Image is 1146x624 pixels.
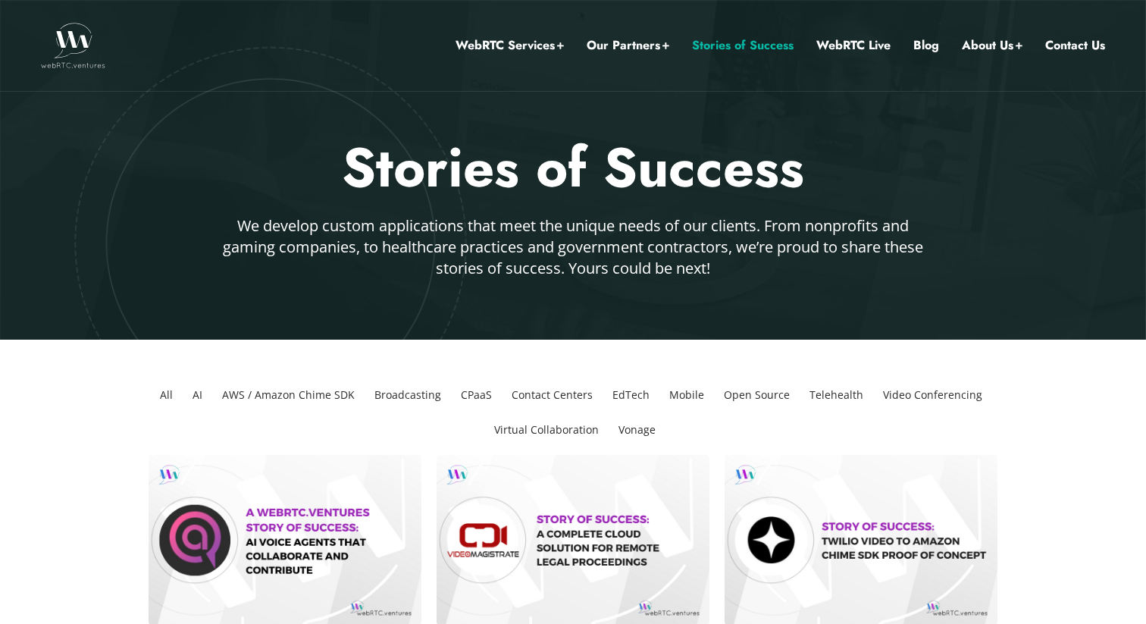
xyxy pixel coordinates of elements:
[803,378,869,412] li: Telehealth
[488,412,605,447] li: Virtual Collaboration
[41,23,105,68] img: WebRTC.ventures
[506,378,599,412] li: Contact Centers
[218,215,928,279] p: We develop custom applications that meet the unique needs of our clients. From nonprofits and gam...
[186,378,208,412] li: AI
[612,412,662,447] li: Vonage
[962,36,1022,55] a: About Us
[877,378,988,412] li: Video Conferencing
[1045,36,1105,55] a: Contact Us
[816,36,891,55] a: WebRTC Live
[368,378,447,412] li: Broadcasting
[692,36,794,55] a: Stories of Success
[663,378,710,412] li: Mobile
[456,36,564,55] a: WebRTC Services
[154,378,179,412] li: All
[587,36,669,55] a: Our Partners
[718,378,796,412] li: Open Source
[455,378,498,412] li: CPaaS
[130,133,1016,204] h2: Stories of Success
[216,378,361,412] li: AWS / Amazon Chime SDK
[913,36,939,55] a: Blog
[606,378,656,412] li: EdTech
